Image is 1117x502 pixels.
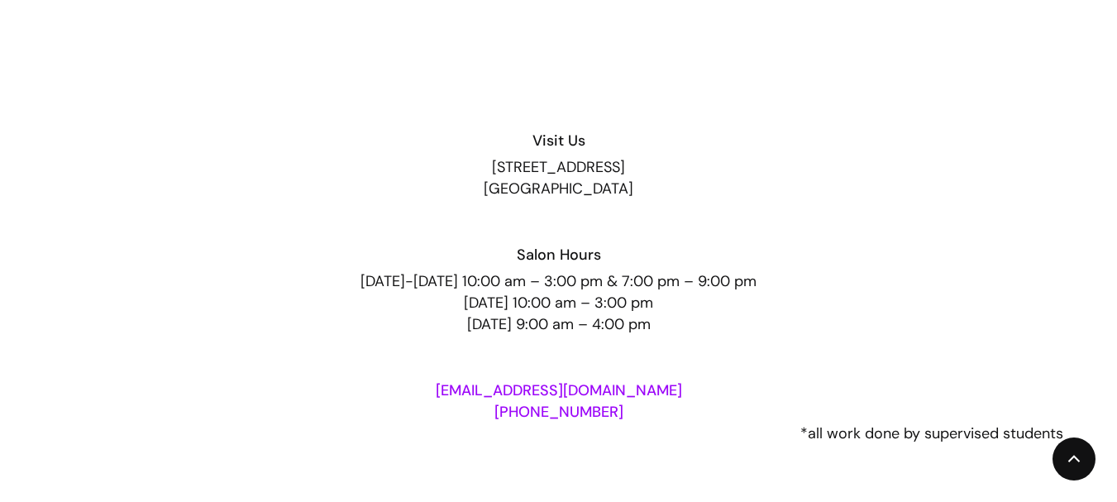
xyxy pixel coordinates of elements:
[55,423,1063,444] div: *all work done by supervised students
[494,402,623,422] a: [PHONE_NUMBER]
[55,130,1063,151] h6: Visit Us
[55,244,1063,265] h6: Salon Hours
[436,380,682,400] a: [EMAIL_ADDRESS][DOMAIN_NAME]
[55,156,1063,199] div: [STREET_ADDRESS] [GEOGRAPHIC_DATA]
[55,270,1063,335] div: [DATE]-[DATE] 10:00 am – 3:00 pm & 7:00 pm – 9:00 pm [DATE] 10:00 am – 3:00 pm [DATE] 9:00 am – 4...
